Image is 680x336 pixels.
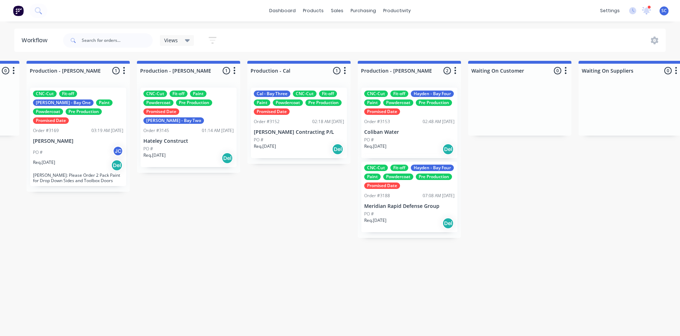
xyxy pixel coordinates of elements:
div: Pre Production [416,99,452,106]
div: Fit-off [390,165,408,171]
div: Del [442,143,454,155]
div: CNC-Cut [293,91,317,97]
div: purchasing [347,5,380,16]
div: Hayden - Bay Four [411,165,454,171]
div: Order #3145 [143,127,169,134]
div: Powdercoat [273,99,303,106]
p: PO # [143,146,153,152]
p: Coliban Water [364,129,455,135]
div: CNC-Cut [143,91,167,97]
div: Del [111,160,123,171]
div: Fit-off [59,91,77,97]
div: Paint [364,174,381,180]
p: Req. [DATE] [254,143,276,150]
div: JC [113,146,123,156]
div: CNC-Cut [364,91,388,97]
input: Search for orders... [82,33,153,48]
img: Factory [13,5,24,16]
div: Del [442,218,454,229]
div: Promised Date [364,182,400,189]
div: Fit-off [170,91,187,97]
div: Cal - Bay ThreeCNC-CutFit-offPaintPowdercoatPre ProductionPromised DateOrder #315202:18 AM [DATE]... [251,88,347,158]
p: [PERSON_NAME]: Please Order 2 Pack Paint for Drop Down Sides and Toolbox Doors [33,172,123,183]
span: SC [661,8,667,14]
p: [PERSON_NAME] Contracting P/L [254,129,344,135]
a: dashboard [266,5,299,16]
div: CNC-CutFit-offPaintPowdercoatPre ProductionPromised Date[PERSON_NAME] - Bay TwoOrder #314501:14 A... [141,88,237,167]
p: Req. [DATE] [33,159,55,166]
div: Order #3153 [364,118,390,125]
div: Pre Production [66,108,102,115]
p: PO # [364,137,374,143]
p: PO # [33,149,43,156]
p: Meridian Rapid Defense Group [364,203,455,209]
div: Fit-off [390,91,408,97]
p: Hateley Construct [143,138,234,144]
div: [PERSON_NAME] - Bay One [33,99,94,106]
div: Del [222,152,233,164]
div: Powdercoat [383,174,413,180]
div: Fit-off [319,91,337,97]
div: Paint [96,99,113,106]
div: CNC-Cut [33,91,57,97]
div: Del [332,143,343,155]
p: [PERSON_NAME] [33,138,123,144]
div: Promised Date [364,108,400,115]
div: CNC-CutFit-offHayden - Bay FourPaintPowdercoatPre ProductionPromised DateOrder #318807:08 AM [DAT... [361,162,457,232]
div: Cal - Bay Three [254,91,290,97]
div: Powdercoat [33,108,63,115]
div: 03:19 AM [DATE] [91,127,123,134]
div: Workflow [22,36,51,45]
div: Order #3152 [254,118,280,125]
div: [PERSON_NAME] - Bay Two [143,117,204,124]
p: Req. [DATE] [364,143,386,150]
div: 02:48 AM [DATE] [423,118,455,125]
div: Pre Production [176,99,212,106]
p: PO # [364,211,374,217]
div: Order #3169 [33,127,59,134]
span: Views [164,36,178,44]
div: Hayden - Bay Four [411,91,454,97]
div: Paint [254,99,270,106]
div: sales [327,5,347,16]
div: Powdercoat [143,99,173,106]
div: 07:08 AM [DATE] [423,193,455,199]
div: Promised Date [33,117,69,124]
div: settings [596,5,623,16]
div: CNC-Cut [364,165,388,171]
div: Powdercoat [383,99,413,106]
p: PO # [254,137,263,143]
p: Req. [DATE] [364,217,386,224]
div: Promised Date [254,108,290,115]
div: CNC-CutFit-off[PERSON_NAME] - Bay OnePaintPowdercoatPre ProductionPromised DateOrder #316903:19 A... [30,88,126,186]
div: Pre Production [305,99,342,106]
div: productivity [380,5,414,16]
div: CNC-CutFit-offHayden - Bay FourPaintPowdercoatPre ProductionPromised DateOrder #315302:48 AM [DAT... [361,88,457,158]
div: 01:14 AM [DATE] [202,127,234,134]
p: Req. [DATE] [143,152,166,159]
div: Paint [190,91,206,97]
div: 02:18 AM [DATE] [312,118,344,125]
div: Promised Date [143,108,179,115]
div: Paint [364,99,381,106]
div: Order #3188 [364,193,390,199]
div: products [299,5,327,16]
div: Pre Production [416,174,452,180]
